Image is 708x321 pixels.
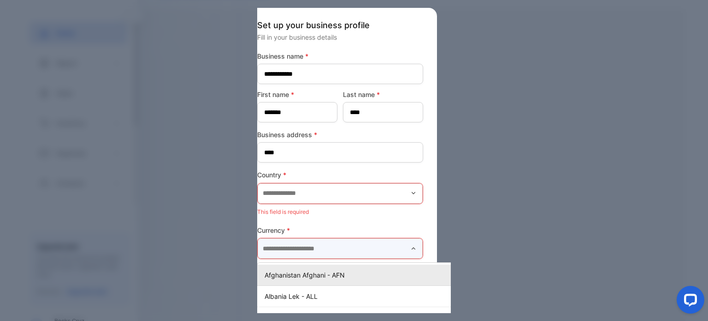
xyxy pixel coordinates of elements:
[257,170,423,180] label: Country
[257,130,423,139] label: Business address
[265,291,487,301] p: Albania Lek - ALL
[257,261,423,273] p: This field is required
[257,32,423,42] p: Fill in your business details
[265,270,487,280] p: Afghanistan Afghani - AFN
[343,90,423,99] label: Last name
[257,90,337,99] label: First name
[669,282,708,321] iframe: LiveChat chat widget
[257,206,423,218] p: This field is required
[257,51,423,61] label: Business name
[257,225,423,235] label: Currency
[257,19,423,31] p: Set up your business profile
